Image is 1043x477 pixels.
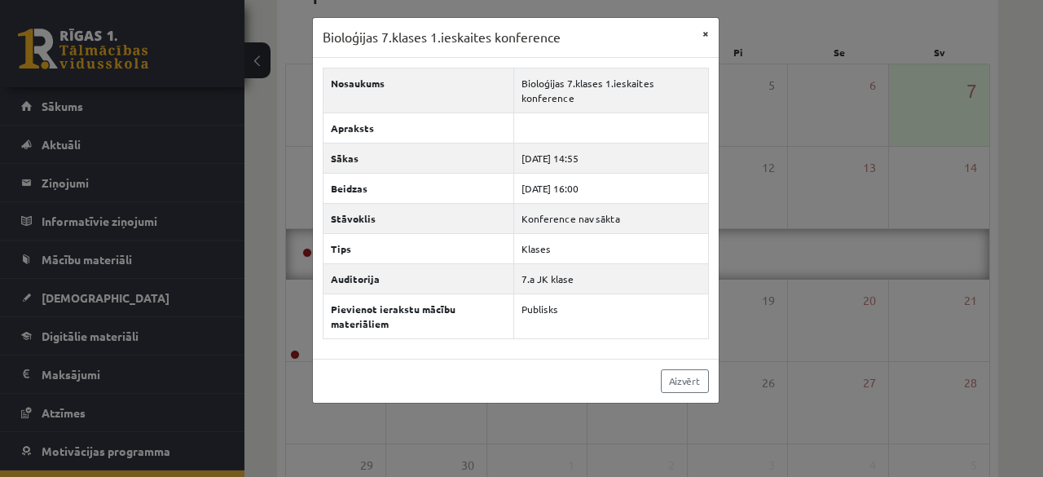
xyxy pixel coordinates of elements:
[514,263,708,294] td: 7.a JK klase
[514,68,708,113] td: Bioloģijas 7.klases 1.ieskaites konference
[323,263,514,294] th: Auditorija
[514,143,708,173] td: [DATE] 14:55
[693,18,719,49] button: ×
[514,173,708,203] td: [DATE] 16:00
[323,233,514,263] th: Tips
[323,143,514,173] th: Sākas
[323,294,514,338] th: Pievienot ierakstu mācību materiāliem
[323,28,561,47] h3: Bioloģijas 7.klases 1.ieskaites konference
[323,68,514,113] th: Nosaukums
[514,203,708,233] td: Konference nav sākta
[514,294,708,338] td: Publisks
[323,173,514,203] th: Beidzas
[514,233,708,263] td: Klases
[323,203,514,233] th: Stāvoklis
[661,369,709,393] a: Aizvērt
[323,113,514,143] th: Apraksts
